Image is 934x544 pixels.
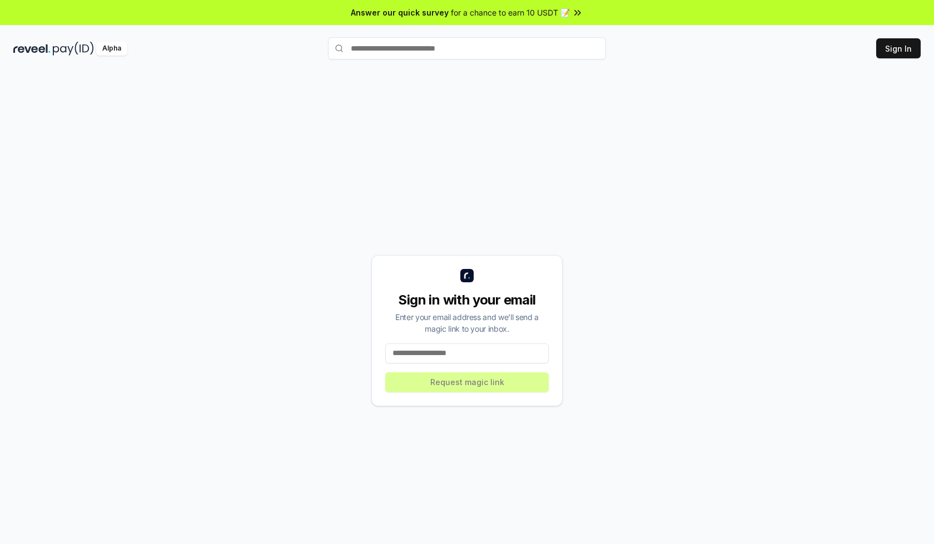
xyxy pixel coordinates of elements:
[460,269,474,282] img: logo_small
[385,311,549,335] div: Enter your email address and we’ll send a magic link to your inbox.
[451,7,570,18] span: for a chance to earn 10 USDT 📝
[53,42,94,56] img: pay_id
[13,42,51,56] img: reveel_dark
[876,38,921,58] button: Sign In
[385,291,549,309] div: Sign in with your email
[351,7,449,18] span: Answer our quick survey
[96,42,127,56] div: Alpha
